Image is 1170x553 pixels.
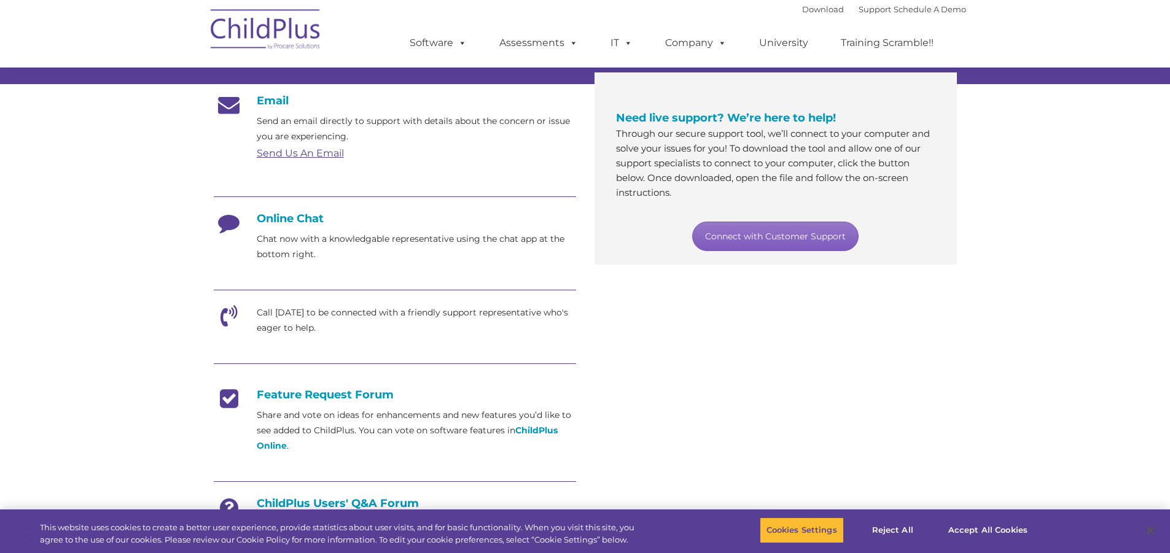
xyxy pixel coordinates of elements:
[257,147,344,159] a: Send Us An Email
[616,111,836,125] span: Need live support? We’re here to help!
[854,517,931,543] button: Reject All
[214,212,576,225] h4: Online Chat
[257,114,576,144] p: Send an email directly to support with details about the concern or issue you are experiencing.
[692,222,859,251] a: Connect with Customer Support
[894,4,966,14] a: Schedule A Demo
[747,31,821,55] a: University
[257,231,576,262] p: Chat now with a knowledgable representative using the chat app at the bottom right.
[40,522,644,546] div: This website uses cookies to create a better user experience, provide statistics about user visit...
[598,31,645,55] a: IT
[257,408,576,454] p: Share and vote on ideas for enhancements and new features you’d like to see added to ChildPlus. Y...
[214,497,576,510] h4: ChildPlus Users' Q&A Forum
[214,388,576,401] h4: Feature Request Forum
[829,31,946,55] a: Training Scramble!!
[802,4,966,14] font: |
[802,4,844,14] a: Download
[859,4,891,14] a: Support
[257,305,576,336] p: Call [DATE] to be connected with a friendly support representative who's eager to help.
[616,126,935,200] p: Through our secure support tool, we’ll connect to your computer and solve your issues for you! To...
[487,31,590,55] a: Assessments
[214,94,576,107] h4: Email
[397,31,479,55] a: Software
[257,425,558,451] a: ChildPlus Online
[1137,517,1164,544] button: Close
[205,1,327,62] img: ChildPlus by Procare Solutions
[760,517,844,543] button: Cookies Settings
[653,31,739,55] a: Company
[942,517,1034,543] button: Accept All Cookies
